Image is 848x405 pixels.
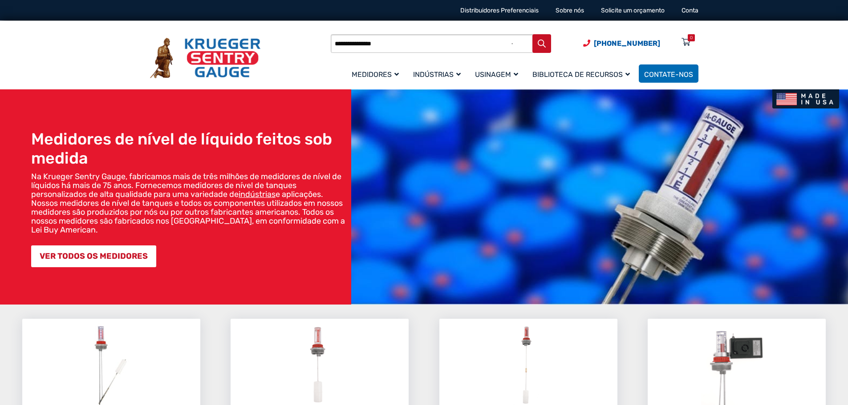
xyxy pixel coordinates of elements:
[532,70,623,79] font: Biblioteca de Recursos
[594,39,660,48] font: [PHONE_NUMBER]
[639,64,698,83] a: Contate-nos
[351,89,848,305] img: bg_hero_bannerksentry
[31,245,156,267] a: VER TODOS OS MEDIDORES
[644,70,693,79] font: Contate-nos
[460,7,539,14] a: Distribuidores Preferenciais
[239,189,276,199] a: indústrias
[346,63,408,84] a: Medidores
[682,7,698,14] a: Conta
[601,7,665,14] a: Solicite um orçamento
[470,63,527,84] a: Usinagem
[532,34,551,53] button: Procurar
[40,251,148,261] font: VER TODOS OS MEDIDORES
[556,7,584,14] a: Sobre nós
[475,70,511,79] font: Usinagem
[352,70,392,79] font: Medidores
[583,38,660,49] a: Número de telefone (920) 434-8860
[772,89,839,108] img: Feito nos EUA
[31,172,341,199] font: Na Krueger Sentry Gauge, fabricamos mais de três milhões de medidores de nível de líquidos há mai...
[527,63,639,84] a: Biblioteca de Recursos
[31,189,345,235] font: e aplicações. Nossos medidores de nível de tanques e todos os componentes utilizados em nossos me...
[413,70,454,79] font: Indústrias
[690,35,693,40] font: 0
[150,38,260,79] img: Medidor de Sentinela Krueger
[408,63,470,84] a: Indústrias
[31,129,332,168] font: Medidores de nível de líquido feitos sob medida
